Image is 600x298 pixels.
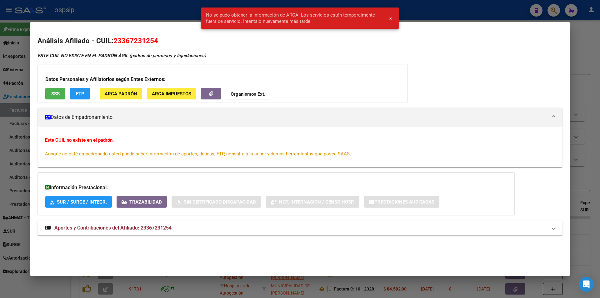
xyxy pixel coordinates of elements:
[57,199,107,205] span: SUR / SURGE / INTEGR.
[70,88,90,99] button: FTP
[37,53,206,58] strong: ESTE CUIL NO EXISTE EN EL PADRÓN ÁGIL (padrón de permisos y liquidaciones)
[45,184,507,191] h3: Información Prestacional:
[231,91,265,97] strong: Organismos Ext.
[51,91,60,97] span: SSS
[266,196,359,208] button: Not. Internacion / Censo Hosp.
[117,196,167,208] button: Trazabilidad
[579,277,594,292] div: Open Intercom Messenger
[37,108,562,127] mat-expansion-panel-header: Datos de Empadronamiento
[384,13,397,24] button: x
[113,37,158,45] span: 23367231254
[100,88,142,99] button: ARCA Padrón
[206,12,382,24] span: No se pudo obtener la información de ARCA. Los servicios están temporalmente fuera de servicio. I...
[172,196,261,208] button: Sin Certificado Discapacidad
[226,88,270,99] button: Organismos Ext.
[105,91,137,97] span: ARCA Padrón
[76,91,84,97] span: FTP
[45,88,65,99] button: SSS
[389,15,392,21] span: x
[45,137,114,143] strong: Este CUIL no existe en el padrón.
[45,114,547,121] mat-panel-title: Datos de Empadronamiento
[37,36,562,46] h2: Análisis Afiliado - CUIL:
[45,76,400,83] h3: Datos Personales y Afiliatorios según Entes Externos:
[184,199,256,205] span: Sin Certificado Discapacidad
[37,127,562,167] div: Datos de Empadronamiento
[45,196,112,208] button: SUR / SURGE / INTEGR.
[129,199,162,205] span: Trazabilidad
[147,88,196,99] button: ARCA Impuestos
[374,199,434,205] span: Prestaciones Auditadas
[364,196,439,208] button: Prestaciones Auditadas
[279,199,354,205] span: Not. Internacion / Censo Hosp.
[45,151,351,157] span: Aunque no esté empadronado usted puede saber información de aportes, deudas, FTP, consulta a la s...
[152,91,191,97] span: ARCA Impuestos
[54,225,172,231] span: Aportes y Contribuciones del Afiliado: 23367231254
[37,220,562,235] mat-expansion-panel-header: Aportes y Contribuciones del Afiliado: 23367231254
